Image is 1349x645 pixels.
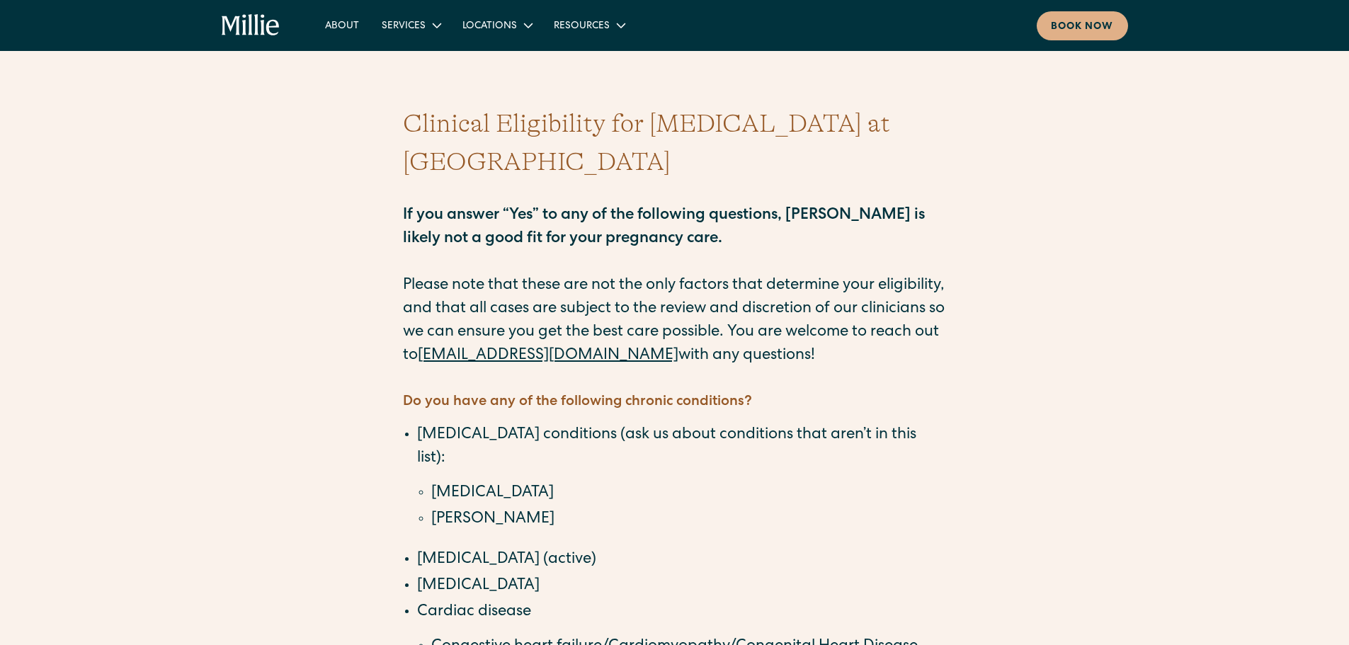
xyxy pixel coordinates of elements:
[1037,11,1128,40] a: Book now
[554,19,610,34] div: Resources
[403,105,947,181] h1: Clinical Eligibility for [MEDICAL_DATA] at [GEOGRAPHIC_DATA]
[542,13,635,37] div: Resources
[403,208,925,247] strong: If you answer “Yes” to any of the following questions, [PERSON_NAME] is likely not a good fit for...
[462,19,517,34] div: Locations
[418,348,678,364] a: [EMAIL_ADDRESS][DOMAIN_NAME]
[403,368,947,392] p: ‍
[451,13,542,37] div: Locations
[1051,20,1114,35] div: Book now
[403,181,947,368] p: Please note that these are not the only factors that determine your eligibility, and that all cas...
[417,575,947,598] li: [MEDICAL_DATA]
[417,549,947,572] li: [MEDICAL_DATA] (active)
[417,424,947,532] li: [MEDICAL_DATA] conditions (ask us about conditions that aren’t in this list):
[403,395,752,409] strong: Do you have any of the following chronic conditions?
[431,508,947,532] li: [PERSON_NAME]
[382,19,426,34] div: Services
[370,13,451,37] div: Services
[314,13,370,37] a: About
[222,14,280,37] a: home
[431,482,947,506] li: [MEDICAL_DATA]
